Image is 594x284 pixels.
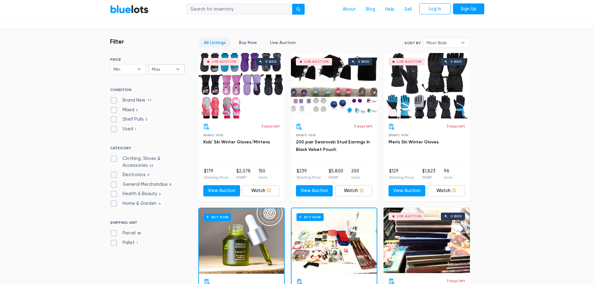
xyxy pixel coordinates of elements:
[199,208,284,274] a: Buy Now
[451,215,462,218] div: 0 bids
[134,108,140,113] span: 6
[351,175,360,180] p: Units
[203,139,270,145] a: Kids' Ski Winter Gloves/Mittens
[265,38,301,47] a: Live Auction
[297,175,321,180] p: Starting Price
[404,40,421,46] label: Sort By
[110,88,185,94] h6: CONDITION
[380,3,399,15] a: Help
[144,118,150,123] span: 5
[351,168,360,180] li: 200
[422,168,435,180] li: $1,823
[204,168,229,180] li: $179
[133,65,146,74] b: ▾
[297,168,321,180] li: $239
[389,139,439,145] a: Men's Ski Winter Gloves
[110,126,138,132] label: Used
[389,175,414,180] p: Starting Price
[236,175,251,180] p: MSRP
[110,38,124,45] h3: Filter
[110,239,140,246] label: Pallet
[444,168,452,180] li: 96
[136,231,143,236] span: 88
[198,53,285,118] a: Live Auction 0 bids
[453,3,484,15] a: Sign Up
[203,133,224,137] span: Brand New
[258,168,267,180] li: 150
[168,182,173,187] span: 8
[110,107,140,113] label: Mixed
[265,60,277,63] div: 0 bids
[157,201,163,206] span: 4
[291,53,377,118] a: Live Auction 0 bids
[447,278,465,284] p: 3 days left
[427,38,458,47] span: Most Bids
[204,213,231,221] h6: Buy Now
[113,65,134,74] span: Min
[329,175,343,180] p: MSRP
[145,98,154,103] span: 77
[296,133,316,137] span: Brand New
[110,116,150,123] label: Shelf Pulls
[110,190,163,197] label: Health & Beauty
[110,181,173,188] label: General Merchandise
[389,185,426,196] a: View Auction
[389,168,414,180] li: $129
[110,220,185,227] h6: SHIPPING UNIT
[110,146,185,153] h6: CATEGORY
[358,60,369,63] div: 0 bids
[304,60,329,63] div: Live Auction
[171,65,184,74] b: ▾
[234,38,262,47] a: Buy Now
[397,60,422,63] div: Live Auction
[428,185,465,196] a: Watch
[384,208,470,273] a: Live Auction 0 bids
[389,133,409,137] span: Brand New
[399,3,417,15] a: Sell
[199,38,231,47] a: All Listings
[335,185,372,196] a: Watch
[447,123,465,129] p: 3 days left
[422,175,435,180] p: MSRP
[354,123,372,129] p: 3 days left
[133,127,138,132] span: 1
[146,173,151,178] span: 9
[152,65,172,74] span: Max
[361,3,380,15] a: Blog
[186,4,292,15] input: Search for inventory
[329,168,343,180] li: $5,800
[451,60,462,63] div: 0 bids
[297,213,324,221] h6: Buy Now
[384,53,470,118] a: Live Auction 0 bids
[236,168,251,180] li: $2,078
[261,123,280,129] p: 3 days left
[456,38,470,47] b: ▾
[110,5,149,14] a: BlueLots
[397,215,422,218] div: Live Auction
[110,155,185,169] label: Clothing, Shoes & Accessories
[110,171,151,178] label: Electronics
[203,185,240,196] a: View Auction
[110,97,154,104] label: Brand New
[110,57,185,62] h6: PRICE
[419,3,451,15] a: Log In
[296,139,370,152] a: 200 pair Swarovski Stud Earrings In Black Velvet Pouch
[157,192,163,197] span: 6
[204,175,229,180] p: Starting Price
[338,3,361,15] a: About
[258,175,267,180] p: Units
[243,185,280,196] a: Watch
[296,185,333,196] a: View Auction
[444,175,452,180] p: Units
[110,230,143,237] label: Parcel
[135,241,140,246] span: 1
[148,163,156,168] span: 62
[212,60,236,63] div: Live Auction
[292,208,377,274] a: Buy Now
[110,200,163,207] label: Home & Garden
